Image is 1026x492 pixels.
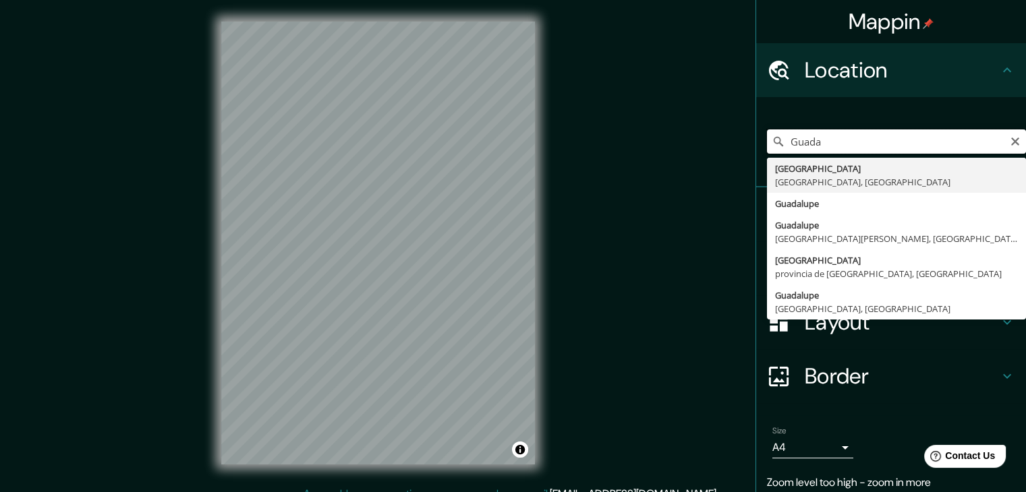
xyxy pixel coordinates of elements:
div: Style [756,241,1026,295]
div: Pins [756,187,1026,241]
div: Border [756,349,1026,403]
label: Size [772,425,787,437]
button: Clear [1010,134,1021,147]
div: [GEOGRAPHIC_DATA] [775,162,1018,175]
div: Location [756,43,1026,97]
div: [GEOGRAPHIC_DATA], [GEOGRAPHIC_DATA] [775,302,1018,315]
div: A4 [772,437,853,458]
input: Pick your city or area [767,129,1026,154]
div: [GEOGRAPHIC_DATA] [775,253,1018,267]
p: Zoom level too high - zoom in more [767,474,1015,491]
div: Layout [756,295,1026,349]
canvas: Map [221,22,535,464]
button: Toggle attribution [512,441,528,458]
img: pin-icon.png [923,18,934,29]
div: [GEOGRAPHIC_DATA], [GEOGRAPHIC_DATA] [775,175,1018,189]
h4: Mappin [849,8,934,35]
div: Guadalupe [775,288,1018,302]
h4: Location [805,57,999,84]
div: [GEOGRAPHIC_DATA][PERSON_NAME], [GEOGRAPHIC_DATA] [775,232,1018,245]
div: provincia de [GEOGRAPHIC_DATA], [GEOGRAPHIC_DATA] [775,267,1018,280]
div: Guadalupe [775,218,1018,232]
iframe: Help widget launcher [906,439,1011,477]
div: Guadalupe [775,197,1018,210]
h4: Border [805,363,999,390]
h4: Layout [805,309,999,336]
